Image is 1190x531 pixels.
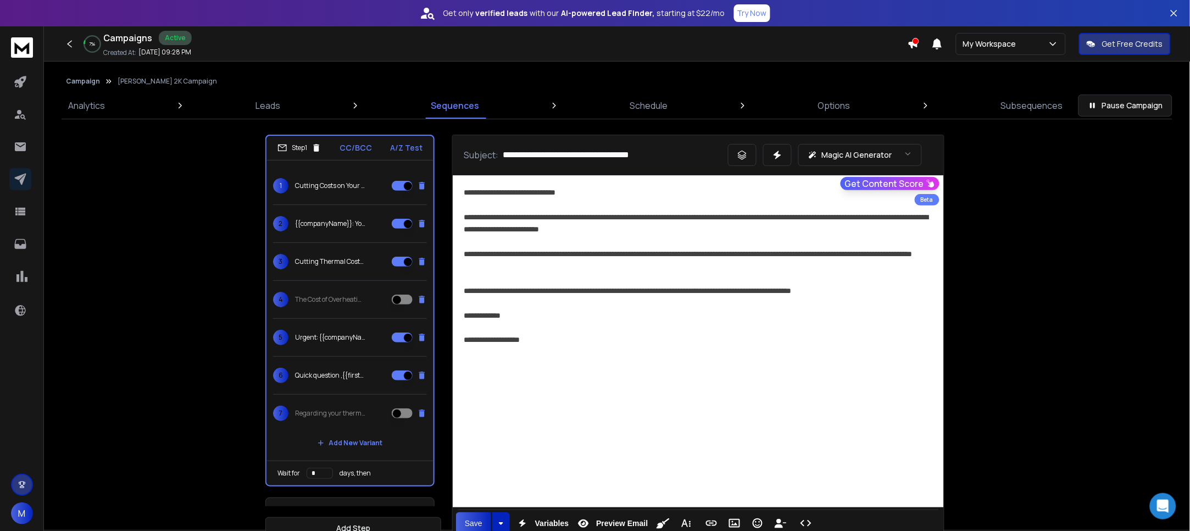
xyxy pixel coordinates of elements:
button: Get Content Score [841,177,939,190]
p: My Workspace [963,38,1021,49]
button: M [11,502,33,524]
p: CC/BCC [340,142,372,153]
div: Open Intercom Messenger [1150,493,1176,519]
a: Schedule [623,92,674,119]
p: Analytics [68,99,105,112]
li: Step1CC/BCCA/Z Test1Cutting Costs on Your Thermal Strategy2{{companyName}}: Your Thermal Strategy... [265,135,435,486]
p: Get only with our starting at $22/mo [443,8,725,19]
p: Created At: [103,48,136,57]
span: 7 [273,406,288,421]
strong: AI-powered Lead Finder, [561,8,654,19]
button: Get Free Credits [1079,33,1171,55]
p: CC/BCC [341,505,373,516]
button: Campaign [66,77,100,86]
div: Step 2 [277,505,322,515]
p: Subject: [464,148,498,162]
span: 4 [273,292,288,307]
p: days, then [340,469,371,478]
p: Quick question ,{{firstName}} [295,371,365,380]
p: [DATE] 09:28 PM [138,48,191,57]
p: The Cost of Overheating at {{companyName}} [295,295,365,304]
button: Pause Campaign [1078,95,1172,117]
p: A/Z Test [391,505,423,516]
div: Step 1 [277,143,321,153]
div: Beta [915,194,939,206]
span: 3 [273,254,288,269]
span: Variables [533,519,571,528]
p: Get Free Credits [1102,38,1163,49]
span: 1 [273,178,288,193]
p: Cutting Thermal Costs: {{firstName}} [295,257,365,266]
a: Options [811,92,857,119]
span: 2 [273,216,288,231]
p: Try Now [737,8,767,19]
p: Cutting Costs on Your Thermal Strategy [295,181,365,190]
span: Preview Email [594,519,650,528]
p: Wait for [277,469,300,478]
a: Analytics [62,92,112,119]
span: 6 [273,368,288,383]
p: Sequences [431,99,479,112]
button: Add New Variant [309,432,391,454]
p: Subsequences [1001,99,1063,112]
a: Sequences [424,92,486,119]
div: Active [159,31,192,45]
span: 5 [273,330,288,345]
button: Magic AI Generator [798,144,922,166]
p: Options [818,99,850,112]
p: Regarding your thermal specs, {{firstName}} [295,409,365,418]
strong: verified leads [475,8,527,19]
button: Try Now [734,4,770,22]
p: 7 % [90,41,96,47]
p: Leads [255,99,280,112]
p: Magic AI Generator [822,150,892,161]
p: {{companyName}}: Your Thermal Strategy is Killing Profit [295,219,365,228]
p: Urgent: {{companyName}}'s Thermal Costs [295,333,365,342]
a: Leads [249,92,287,119]
h1: Campaigns [103,31,152,45]
p: [PERSON_NAME] 2K Campaign [118,77,217,86]
p: Schedule [630,99,668,112]
a: Subsequences [994,92,1070,119]
p: A/Z Test [390,142,422,153]
img: logo [11,37,33,58]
